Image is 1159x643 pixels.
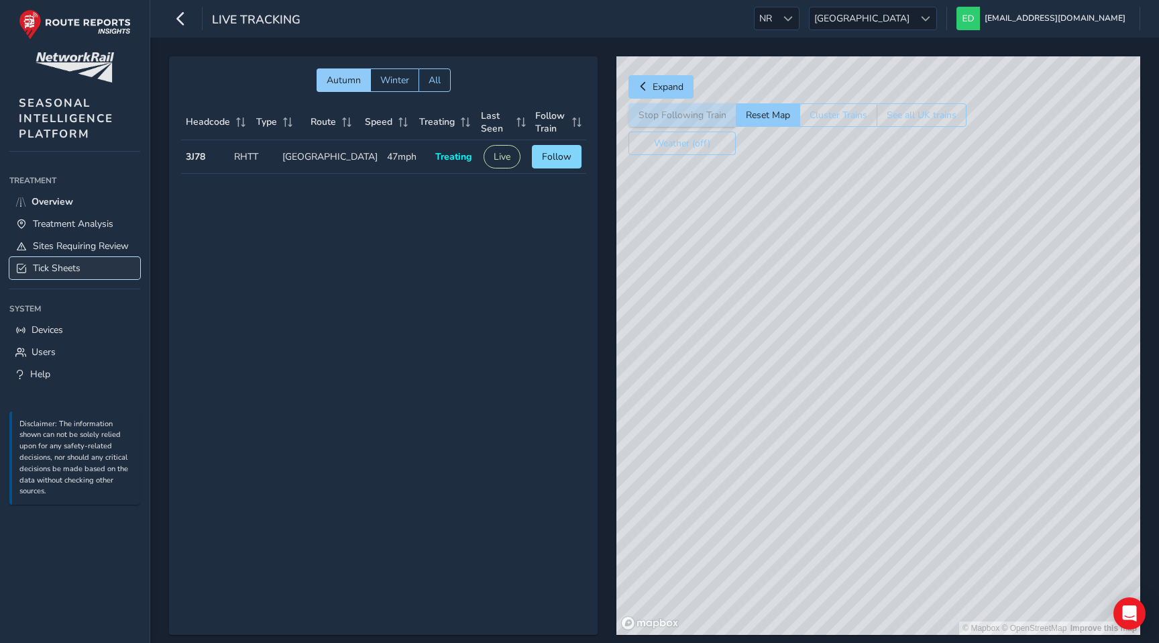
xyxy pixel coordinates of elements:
span: Live Tracking [212,11,300,30]
span: Treating [435,150,472,163]
button: Live [484,145,520,168]
span: Treatment Analysis [33,217,113,230]
span: NR [755,7,777,30]
span: Follow [542,150,571,163]
span: Autumn [327,74,361,87]
a: Overview [9,191,140,213]
span: Help [30,368,50,381]
span: Overview [32,195,73,208]
td: RHTT [229,140,278,174]
button: [EMAIL_ADDRESS][DOMAIN_NAME] [956,7,1130,30]
a: Users [9,341,140,363]
button: Reset Map [736,103,799,127]
div: Treatment [9,170,140,191]
div: System [9,299,140,319]
span: Speed [365,115,392,128]
img: customer logo [36,52,114,83]
img: diamond-layout [956,7,980,30]
a: Tick Sheets [9,257,140,279]
button: Cluster Trains [799,103,877,127]
button: All [419,68,451,92]
button: Weather (off) [628,132,736,155]
span: Headcode [186,115,230,128]
strong: 3J78 [186,150,205,163]
button: Winter [370,68,419,92]
span: SEASONAL INTELLIGENCE PLATFORM [19,95,113,142]
span: Devices [32,324,63,336]
a: Devices [9,319,140,341]
span: All [429,74,441,87]
span: Winter [380,74,409,87]
td: 47mph [382,140,431,174]
span: Last Seen [481,109,512,135]
button: Expand [628,75,694,99]
a: Help [9,363,140,385]
td: [GEOGRAPHIC_DATA] [278,140,382,174]
p: Disclaimer: The information shown can not be solely relied upon for any safety-related decisions,... [19,419,133,498]
div: Open Intercom Messenger [1113,597,1146,630]
a: Treatment Analysis [9,213,140,235]
span: Type [256,115,277,128]
span: Sites Requiring Review [33,240,129,252]
a: Sites Requiring Review [9,235,140,257]
span: Tick Sheets [33,262,80,275]
span: Users [32,346,56,358]
button: Follow [532,145,582,168]
span: Route [311,115,336,128]
button: See all UK trains [877,103,967,127]
span: [EMAIL_ADDRESS][DOMAIN_NAME] [985,7,1125,30]
img: rr logo [19,9,131,40]
span: Expand [653,81,683,93]
span: Treating [419,115,455,128]
button: Autumn [317,68,370,92]
span: [GEOGRAPHIC_DATA] [810,7,914,30]
span: Follow Train [535,109,567,135]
